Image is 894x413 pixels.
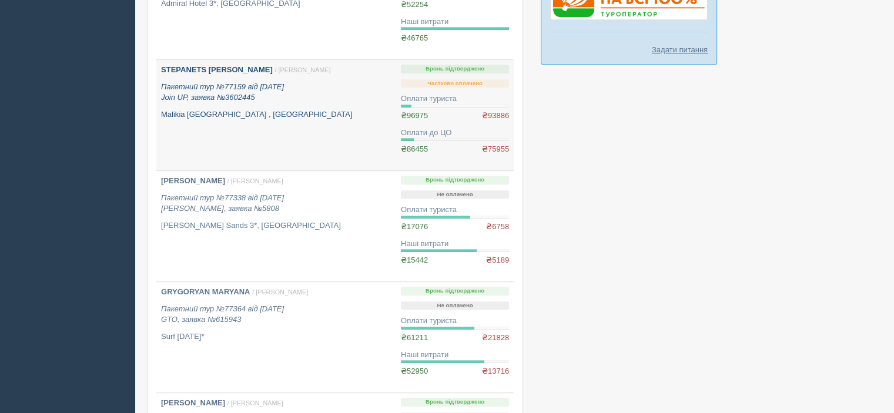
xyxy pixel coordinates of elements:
[401,33,428,42] span: ₴46765
[401,222,428,231] span: ₴17076
[401,79,509,88] p: Частково оплачено
[161,220,391,231] p: [PERSON_NAME] Sands 3*, [GEOGRAPHIC_DATA]
[227,177,283,184] span: / [PERSON_NAME]
[401,398,509,407] p: Бронь підтверджено
[401,176,509,184] p: Бронь підтверджено
[161,304,284,324] i: Пакетний тур №77364 від [DATE] GTO, заявка №615943
[401,350,509,361] div: Наші витрати
[227,399,283,407] span: / [PERSON_NAME]
[161,287,250,296] b: GRYGORYAN MARYANA
[161,109,391,120] p: Malikia [GEOGRAPHIC_DATA] , [GEOGRAPHIC_DATA]
[652,44,708,55] a: Задати питання
[401,16,509,28] div: Наші витрати
[156,60,396,170] a: STEPANETS [PERSON_NAME] / [PERSON_NAME] Пакетний тур №77159 від [DATE]Join UP, заявка №3602445 Ma...
[161,65,273,74] b: STEPANETS [PERSON_NAME]
[486,255,509,266] span: ₴5189
[161,331,391,343] p: Surf [DATE]*
[482,144,509,155] span: ₴75955
[274,66,330,73] span: / [PERSON_NAME]
[161,398,225,407] b: [PERSON_NAME]
[401,333,428,342] span: ₴61211
[401,204,509,216] div: Оплати туриста
[401,93,509,105] div: Оплати туриста
[401,287,509,296] p: Бронь підтверджено
[161,176,225,185] b: [PERSON_NAME]
[401,256,428,264] span: ₴15442
[482,333,509,344] span: ₴21828
[482,366,509,377] span: ₴13716
[401,65,509,73] p: Бронь підтверджено
[252,288,308,296] span: / [PERSON_NAME]
[156,282,396,392] a: GRYGORYAN MARYANA / [PERSON_NAME] Пакетний тур №77364 від [DATE]GTO, заявка №615943 Surf [DATE]*
[486,221,509,233] span: ₴6758
[401,301,509,310] p: Не оплачено
[401,127,509,139] div: Оплати до ЦО
[401,190,509,199] p: Не оплачено
[401,239,509,250] div: Наші витрати
[156,171,396,281] a: [PERSON_NAME] / [PERSON_NAME] Пакетний тур №77338 від [DATE][PERSON_NAME], заявка №5808 [PERSON_N...
[401,367,428,375] span: ₴52950
[401,315,509,327] div: Оплати туриста
[401,111,428,120] span: ₴96975
[482,110,509,122] span: ₴93886
[161,82,284,102] i: Пакетний тур №77159 від [DATE] Join UP, заявка №3602445
[161,193,284,213] i: Пакетний тур №77338 від [DATE] [PERSON_NAME], заявка №5808
[401,145,428,153] span: ₴86455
